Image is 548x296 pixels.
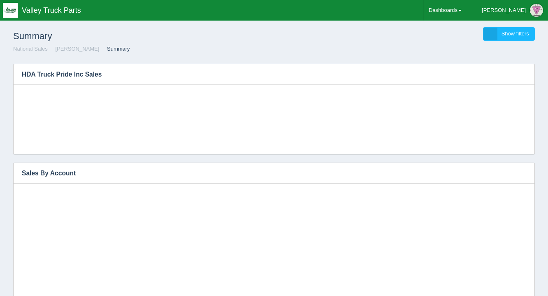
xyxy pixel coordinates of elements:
[101,45,130,53] li: Summary
[502,30,529,37] span: Show filters
[14,163,522,184] h3: Sales By Account
[483,27,535,41] a: Show filters
[3,3,18,18] img: q1blfpkbivjhsugxdrfq.png
[530,4,543,17] img: Profile Picture
[55,46,99,52] a: [PERSON_NAME]
[13,27,274,45] h1: Summary
[22,6,81,14] span: Valley Truck Parts
[482,2,526,19] div: [PERSON_NAME]
[14,64,522,85] h3: HDA Truck Pride Inc Sales
[13,46,48,52] a: National Sales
